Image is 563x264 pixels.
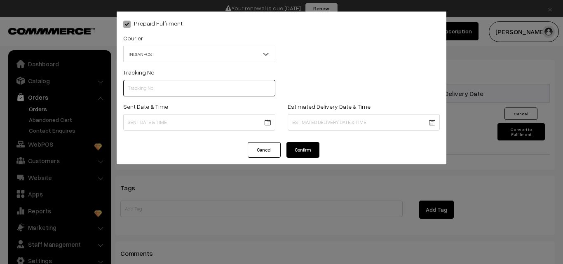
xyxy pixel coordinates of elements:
[123,80,275,96] input: Tracking No
[123,114,275,131] input: Sent Date & Time
[124,47,275,61] span: INDIANPOST
[288,102,371,111] label: Estimated Delivery Date & Time
[123,46,275,62] span: INDIANPOST
[123,34,143,42] label: Courier
[286,142,319,158] button: Confirm
[248,142,281,158] button: Cancel
[123,68,155,77] label: Tracking No
[123,102,168,111] label: Sent Date & Time
[123,19,183,28] label: Prepaid Fulfilment
[288,114,440,131] input: Estimated Delivery Date & Time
